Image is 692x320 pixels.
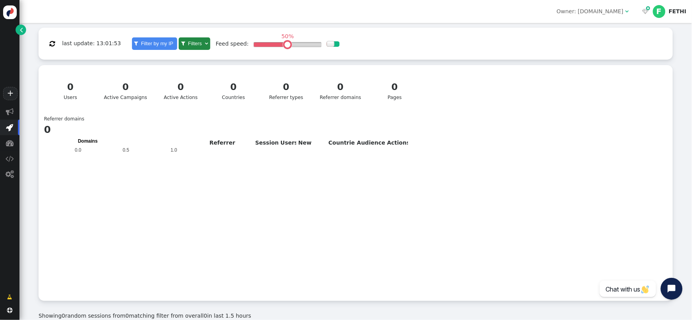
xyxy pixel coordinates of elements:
svg: A chart. [48,137,204,293]
a: 0Referrer types [262,76,310,106]
span:  [6,108,14,116]
th: Sessions [253,137,278,149]
text: 0.5 [123,147,129,153]
div: 0 [162,80,200,94]
span:  [6,170,14,178]
button:  [44,37,60,51]
div: 0 [51,80,90,94]
span:  [205,41,208,46]
span:  [6,139,14,147]
a: 0Pages [371,76,419,106]
div: Referrer domains [44,115,667,295]
a: 0Countries [210,76,257,106]
div: FETHI [669,8,687,15]
a:  [16,25,26,35]
span:  [20,26,23,34]
a:  [2,290,18,304]
th: Referrer domain [208,137,253,149]
a: 0Referrer domains [315,76,366,106]
div: 0 [320,80,361,94]
div: Showing random sessions from matching filter from overall in last 1.5 hours [39,312,673,320]
span:  [49,41,55,47]
div: Feed speed: [216,40,249,48]
div: 0 [104,80,147,94]
span:  [646,5,650,12]
img: logo-icon.svg [3,5,17,19]
div: Users [51,80,90,101]
a:  Filters  [179,37,210,50]
a:   [641,7,650,16]
div: 0 [375,80,414,94]
span:  [181,41,185,46]
span:  [642,9,648,14]
td: Referrer domains [44,115,85,122]
span: Filters [187,41,203,46]
span:  [625,9,629,14]
th: Countries [327,137,355,149]
text: Domains [78,138,98,144]
span: 0 [62,313,65,319]
div: 0 [267,80,306,94]
span:  [7,308,12,313]
span:  [7,293,12,301]
a: + [3,87,17,100]
span: Filter by my IP [139,41,175,46]
a: 0Active Campaigns [99,76,152,106]
span: last update: 13:01:53 [62,40,121,46]
a: 0Active Actions [157,76,205,106]
span: 0 [125,313,129,319]
div: Countries [214,80,253,101]
th: New users [296,137,327,149]
span:  [6,124,14,131]
div: Pages [375,80,414,101]
th: Audiences [355,137,385,149]
th: Users [278,137,296,149]
div: Referrer domains [320,80,361,101]
a: 0Users [46,76,94,106]
span:  [134,41,138,46]
th: Actions [385,137,408,149]
b: 0 [44,124,51,135]
div: 50% [279,34,296,39]
div: Active Actions [162,80,200,101]
div: Referrer types [267,80,306,101]
div: Active Campaigns [104,80,147,101]
div: 0 [214,80,253,94]
text: 0.0 [75,147,81,153]
text: 1.0 [171,147,177,153]
span: 0 [204,313,207,319]
a:  Filter by my IP [132,37,177,50]
span:  [6,155,14,163]
div: F [653,5,666,18]
div: Owner: [DOMAIN_NAME] [557,7,624,16]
